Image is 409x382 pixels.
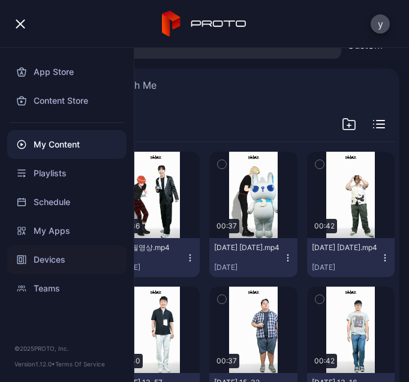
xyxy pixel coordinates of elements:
button: [DATE] [DATE].mp4[DATE] [307,238,395,277]
button: [DATE] [DATE].mp4[DATE] [209,238,297,277]
div: [DATE] [117,263,186,272]
a: My Content [7,130,127,159]
a: Teams [7,274,127,303]
div: © 2025 PROTO, Inc. [14,344,119,353]
a: Content Store [7,86,127,115]
a: Devices [7,245,127,274]
a: Terms Of Service [55,360,105,368]
a: Schedule [7,188,127,216]
a: My Apps [7,216,127,245]
button: 유재필영상.mp4[DATE] [112,238,200,277]
a: Playlists [7,159,127,188]
div: [DATE] [312,263,381,272]
div: 2025-07-26 17-08-24.mp4 [312,243,378,252]
div: [DATE] [214,263,283,272]
div: 2025-07-27 11-27-32.mp4 [214,243,280,252]
a: App Store [7,58,127,86]
div: 유재필영상.mp4 [117,243,183,252]
span: Version 1.12.0 • [14,360,55,368]
button: y [371,14,390,34]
